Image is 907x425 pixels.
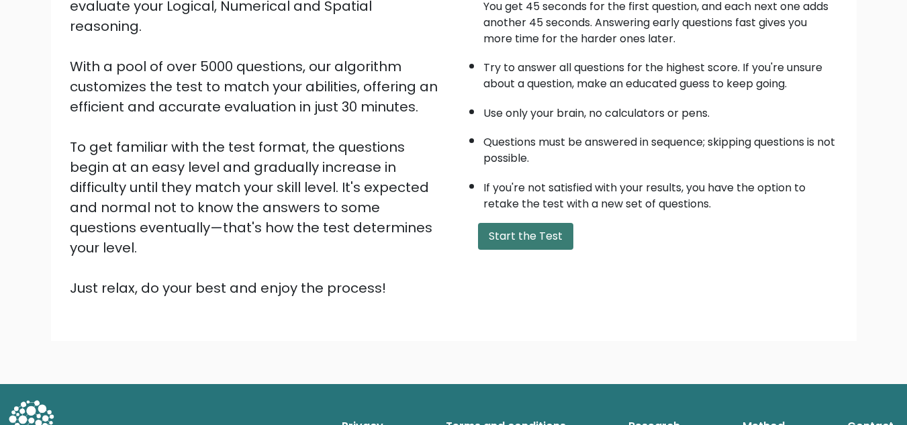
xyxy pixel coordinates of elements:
[483,128,838,167] li: Questions must be answered in sequence; skipping questions is not possible.
[483,99,838,122] li: Use only your brain, no calculators or pens.
[478,223,573,250] button: Start the Test
[483,53,838,92] li: Try to answer all questions for the highest score. If you're unsure about a question, make an edu...
[483,173,838,212] li: If you're not satisfied with your results, you have the option to retake the test with a new set ...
